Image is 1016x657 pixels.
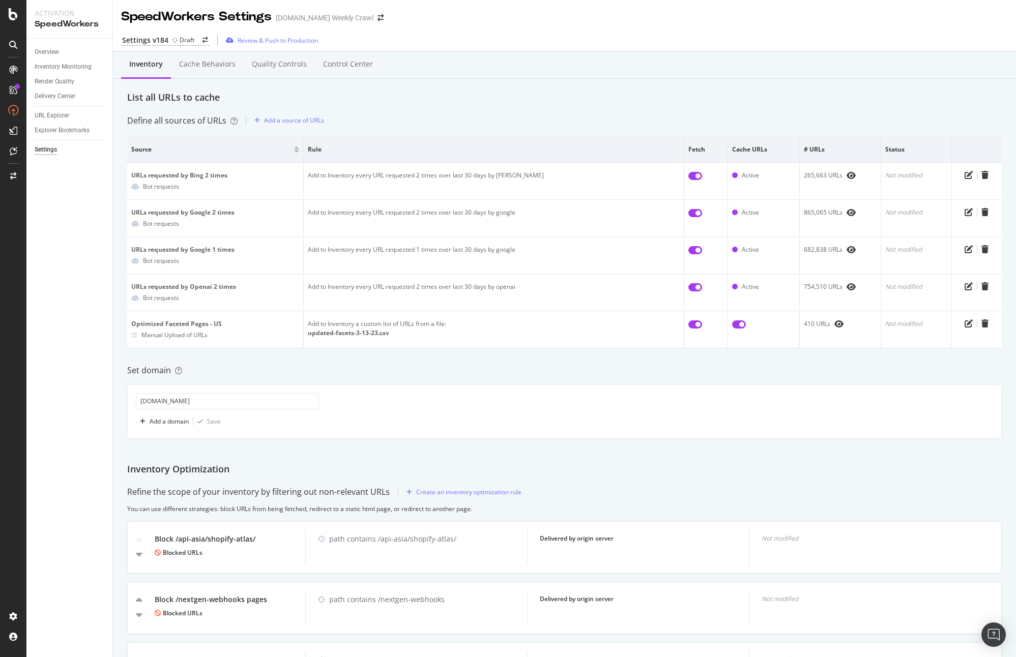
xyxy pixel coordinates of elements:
[143,256,179,265] div: Bot requests
[885,282,947,291] div: Not modified
[965,171,973,179] div: pen-to-square
[308,145,677,154] span: Rule
[143,219,179,228] div: Bot requests
[222,32,318,48] button: Review & Push to Production
[416,488,521,496] div: Create an inventory optimization rule
[131,208,299,217] div: URLs requested by Google 2 times
[35,110,105,121] a: URL Explorer
[252,59,307,69] div: Quality Controls
[35,91,105,102] a: Delivery Center
[207,417,221,426] div: Save
[35,47,59,57] div: Overview
[804,145,874,154] span: # URLs
[847,171,856,180] div: eye
[35,47,105,57] a: Overview
[308,319,680,328] div: Add to Inventory a custom list of URLs from a file:
[965,208,973,216] div: pen-to-square
[35,125,105,136] a: Explorer Bookmarks
[304,237,684,274] td: Add to Inventory every URL requested 1 times over last 30 days by google
[131,145,292,154] span: Source
[540,594,737,603] div: Delivered by origin server
[35,62,105,72] a: Inventory Monitoring
[742,245,759,254] div: Active
[136,595,142,606] div: caret-up
[688,145,721,154] span: Fetch
[122,35,168,45] div: Settings v184
[804,282,877,291] div: 754,510 URLs
[304,200,684,237] td: Add to Inventory every URL requested 2 times over last 30 days by google
[35,76,74,87] div: Render Quality
[143,293,179,302] div: Bot requests
[804,208,877,217] div: 865,065 URLs
[742,208,759,217] div: Active
[762,534,959,543] div: Not modified
[250,112,324,129] button: Add a source of URLs
[847,208,856,217] div: eye
[35,76,105,87] a: Render Quality
[129,59,163,69] div: Inventory
[155,534,293,544] div: Block /api-asia/shopify-atlas/
[193,413,221,430] button: Save
[155,594,293,605] div: Block /nextgen-webhooks pages
[131,171,299,180] div: URLs requested by Bing 2 times
[136,549,142,559] div: caret-down
[35,18,104,30] div: SpeedWorkers
[742,282,759,291] div: Active
[323,59,373,69] div: Control Center
[834,320,844,328] div: eye
[264,116,324,125] div: Add a source of URLs
[304,274,684,311] td: Add to Inventory every URL requested 2 times over last 30 days by openai
[35,8,104,18] div: Activation
[179,59,236,69] div: Cache behaviors
[127,115,238,127] div: Define all sources of URLs
[885,208,947,217] div: Not modified
[180,36,194,44] div: Draft
[762,594,959,603] div: Not modified
[742,171,759,180] div: Active
[329,534,515,544] div: path contains /api-asia/shopify-atlas/
[238,36,318,45] div: Review & Push to Production
[965,245,973,253] div: pen-to-square
[981,319,989,327] div: trash
[885,171,947,180] div: Not modified
[155,609,293,617] div: Blocked URLs
[35,144,57,155] div: Settings
[131,282,299,291] div: URLs requested by Openai 2 times
[127,91,1002,104] div: List all URLs to cache
[981,208,989,216] div: trash
[732,145,793,154] span: Cache URLs
[143,182,179,191] div: Bot requests
[847,283,856,291] div: eye
[885,319,947,328] div: Not modified
[847,246,856,254] div: eye
[127,365,1002,376] div: Set domain
[981,282,989,290] div: trash
[981,622,1006,647] div: Open Intercom Messenger
[127,504,1002,513] div: You can use different strategies: block URLs from being fetched, redirect to a static html page, ...
[402,484,521,500] button: Create an inventory optimization rule
[329,594,515,605] div: path contains /nextgen-webhooks
[965,319,973,327] div: pen-to-square
[276,13,373,23] div: [DOMAIN_NAME] Weekly Crawl
[136,535,142,545] div: caret-up
[981,245,989,253] div: trash
[131,245,299,254] div: URLs requested by Google 1 times
[202,37,208,43] div: arrow-right-arrow-left
[35,144,105,155] a: Settings
[540,534,737,543] div: Delivered by origin server
[885,145,944,154] span: Status
[35,91,75,102] div: Delivery Center
[141,331,208,339] div: Manual Upload of URLs
[136,610,142,620] div: caret-down
[35,110,69,121] div: URL Explorer
[155,548,293,557] div: Blocked URLs
[804,245,877,254] div: 682,838 URLs
[121,8,272,25] div: SpeedWorkers Settings
[965,282,973,290] div: pen-to-square
[378,14,384,21] div: arrow-right-arrow-left
[127,486,390,498] div: Refine the scope of your inventory by filtering out non-relevant URLs
[304,163,684,200] td: Add to Inventory every URL requested 2 times over last 30 days by [PERSON_NAME]
[150,417,189,426] div: Add a domain
[885,245,947,254] div: Not modified
[804,319,877,328] div: 410 URLs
